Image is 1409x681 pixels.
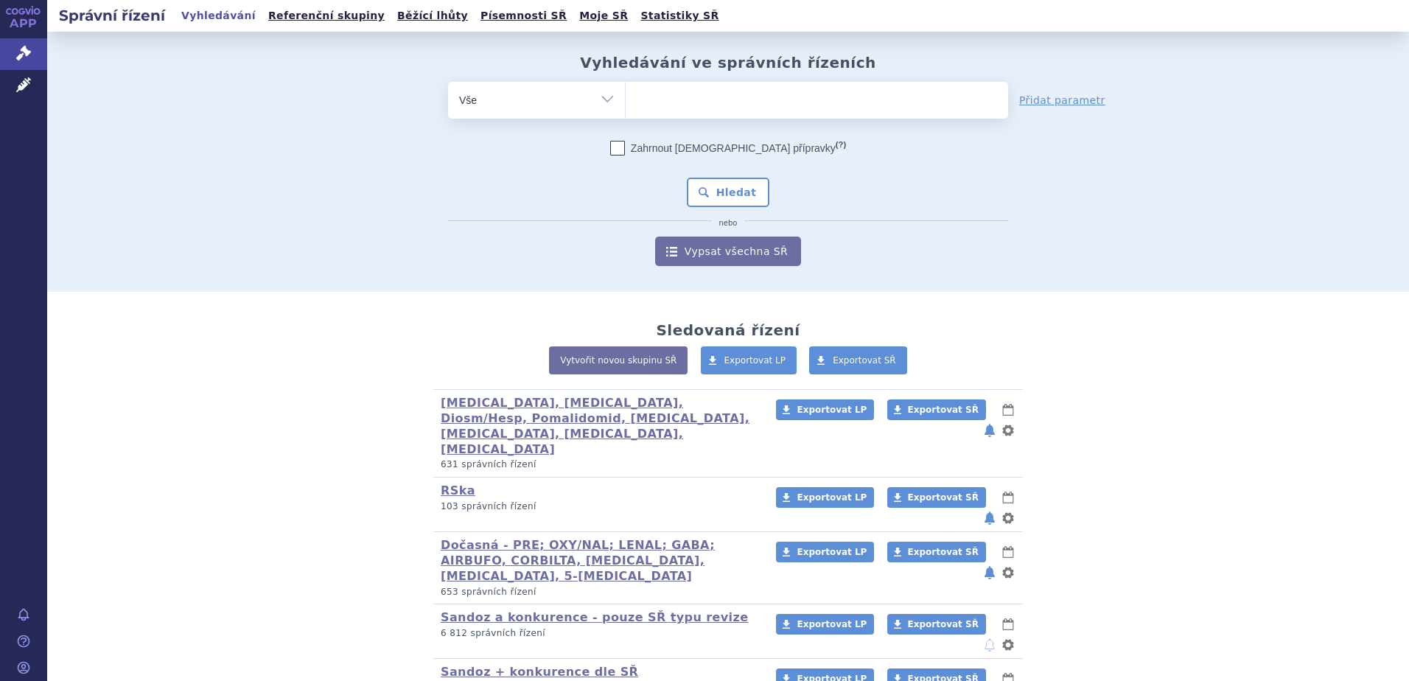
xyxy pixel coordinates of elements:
a: Statistiky SŘ [636,6,723,26]
a: Exportovat SŘ [887,614,986,635]
button: lhůty [1001,489,1015,506]
a: RSka [441,483,475,497]
a: Písemnosti SŘ [476,6,571,26]
button: nastavení [1001,564,1015,582]
a: Vytvořit novou skupinu SŘ [549,346,688,374]
button: notifikace [982,636,997,654]
a: [MEDICAL_DATA], [MEDICAL_DATA], Diosm/Hesp, Pomalidomid, [MEDICAL_DATA], [MEDICAL_DATA], [MEDICAL... [441,396,749,455]
button: notifikace [982,509,997,527]
span: Exportovat SŘ [833,355,896,366]
button: lhůty [1001,615,1015,633]
i: nebo [712,219,745,228]
a: Exportovat LP [776,399,874,420]
h2: Sledovaná řízení [656,321,800,339]
button: notifikace [982,564,997,582]
a: Vypsat všechna SŘ [655,237,801,266]
span: Exportovat SŘ [908,547,979,557]
abbr: (?) [836,140,846,150]
span: Exportovat SŘ [908,619,979,629]
a: Exportovat LP [776,542,874,562]
span: Exportovat SŘ [908,492,979,503]
p: 631 správních řízení [441,458,757,471]
a: Exportovat SŘ [887,487,986,508]
button: lhůty [1001,401,1015,419]
button: lhůty [1001,543,1015,561]
a: Exportovat LP [776,614,874,635]
a: Exportovat LP [776,487,874,508]
span: Exportovat SŘ [908,405,979,415]
a: Exportovat SŘ [887,399,986,420]
label: Zahrnout [DEMOGRAPHIC_DATA] přípravky [610,141,846,156]
a: Exportovat SŘ [809,346,907,374]
p: 103 správních řízení [441,500,757,513]
button: Hledat [687,178,770,207]
span: Exportovat LP [797,547,867,557]
span: Exportovat LP [797,492,867,503]
a: Sandoz a konkurence - pouze SŘ typu revize [441,610,748,624]
a: Běžící lhůty [393,6,472,26]
span: Exportovat LP [797,405,867,415]
button: notifikace [982,422,997,439]
a: Vyhledávání [177,6,260,26]
a: Exportovat SŘ [887,542,986,562]
a: Exportovat LP [701,346,797,374]
h2: Správní řízení [47,5,177,26]
p: 653 správních řízení [441,586,757,598]
a: Přidat parametr [1019,93,1105,108]
a: Dočasná - PRE; OXY/NAL; LENAL; GABA; AIRBUFO, CORBILTA, [MEDICAL_DATA], [MEDICAL_DATA], 5-[MEDICA... [441,538,715,583]
span: Exportovat LP [797,619,867,629]
button: nastavení [1001,636,1015,654]
button: nastavení [1001,422,1015,439]
span: Exportovat LP [724,355,786,366]
a: Moje SŘ [575,6,632,26]
h2: Vyhledávání ve správních řízeních [580,54,876,71]
p: 6 812 správních řízení [441,627,757,640]
a: Referenční skupiny [264,6,389,26]
button: nastavení [1001,509,1015,527]
a: Sandoz + konkurence dle SŘ [441,665,638,679]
